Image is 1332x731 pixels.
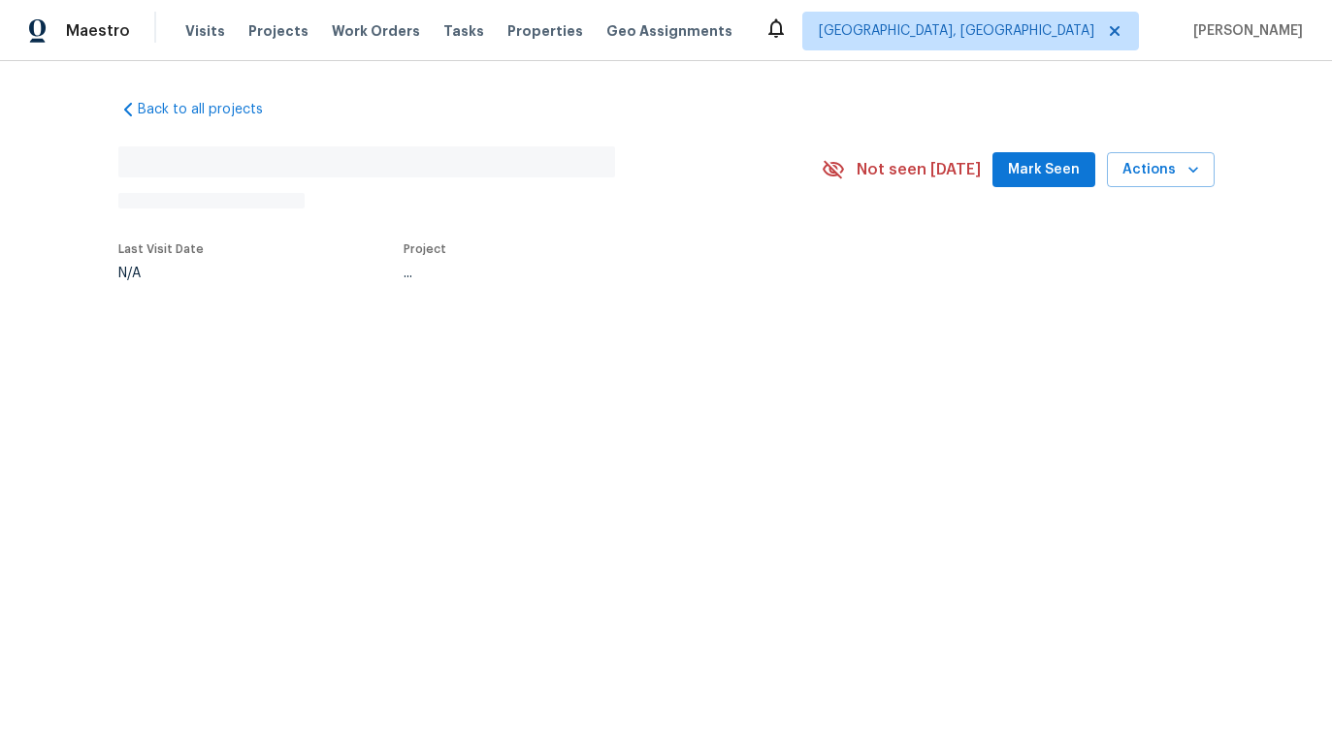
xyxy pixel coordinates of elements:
[819,21,1094,41] span: [GEOGRAPHIC_DATA], [GEOGRAPHIC_DATA]
[606,21,732,41] span: Geo Assignments
[332,21,420,41] span: Work Orders
[1122,158,1199,182] span: Actions
[248,21,309,41] span: Projects
[507,21,583,41] span: Properties
[857,160,981,179] span: Not seen [DATE]
[185,21,225,41] span: Visits
[118,243,204,255] span: Last Visit Date
[1186,21,1303,41] span: [PERSON_NAME]
[404,267,776,280] div: ...
[992,152,1095,188] button: Mark Seen
[443,24,484,38] span: Tasks
[66,21,130,41] span: Maestro
[118,100,305,119] a: Back to all projects
[1107,152,1215,188] button: Actions
[404,243,446,255] span: Project
[1008,158,1080,182] span: Mark Seen
[118,267,204,280] div: N/A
